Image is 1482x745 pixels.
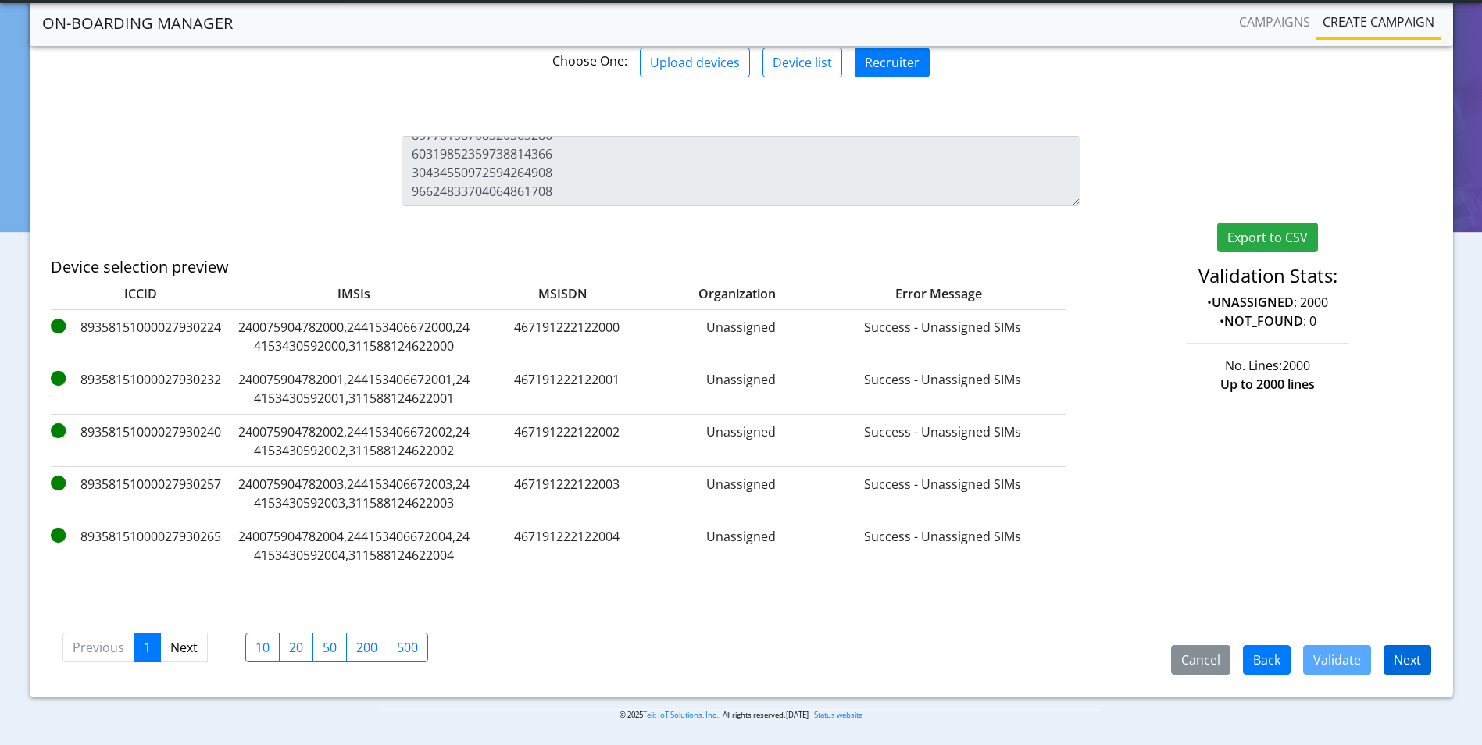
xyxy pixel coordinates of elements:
label: Success - Unassigned SIMs [826,370,1060,408]
label: 467191222122001 [477,370,657,408]
a: Status website [814,710,862,720]
a: 1 [134,633,161,662]
span: Choose One: [552,52,627,70]
label: Unassigned [663,422,820,460]
button: Cancel [1171,645,1230,675]
button: Upload devices [640,48,750,77]
label: 240075904782004,244153406672004,244153430592004,311588124622004 [237,527,471,565]
a: On-Boarding Manager [42,8,233,39]
a: Next [160,633,208,662]
label: 89358151000027930224 [51,318,230,355]
span: 2000 [1282,357,1310,374]
label: 240075904782001,244153406672001,244153430592001,311588124622001 [237,370,471,408]
div: Up to 2000 lines [1092,375,1443,394]
label: Success - Unassigned SIMs [826,475,1060,512]
h5: Device selection preview [51,258,971,276]
label: 89358151000027930240 [51,422,230,460]
label: IMSIs [237,284,471,303]
button: Device list [762,48,842,77]
label: Success - Unassigned SIMs [826,422,1060,460]
label: 467191222122004 [477,527,657,565]
a: Campaigns [1233,6,1316,37]
p: © 2025 . All rights reserved.[DATE] | [382,709,1100,721]
label: 20 [279,633,313,662]
label: 467191222122002 [477,422,657,460]
button: Back [1243,645,1291,675]
a: Telit IoT Solutions, Inc. [643,710,719,720]
strong: UNASSIGNED [1212,294,1294,311]
strong: NOT_FOUND [1224,312,1303,330]
label: 240075904782003,244153406672003,244153430592003,311588124622003 [237,475,471,512]
label: 500 [387,633,428,662]
label: 50 [312,633,347,662]
label: ICCID [51,284,230,303]
label: MSISDN [477,284,626,303]
div: No. Lines: [1092,356,1443,375]
label: 89358151000027930232 [51,370,230,408]
label: 10 [245,633,280,662]
label: 467191222122003 [477,475,657,512]
button: Validate [1303,645,1371,675]
label: 89358151000027930257 [51,475,230,512]
p: • : 0 [1104,312,1431,330]
p: • : 2000 [1104,293,1431,312]
label: 240075904782000,244153406672000,244153430592000,311588124622000 [237,318,471,355]
label: 240075904782002,244153406672002,244153430592002,311588124622002 [237,422,471,460]
button: Export to CSV [1217,223,1318,252]
label: Organization [632,284,788,303]
button: Recruiter [855,48,930,77]
label: 467191222122000 [477,318,657,355]
label: 200 [346,633,387,662]
label: 89358151000027930265 [51,527,230,565]
label: Unassigned [663,318,820,355]
h4: Validation Stats: [1104,265,1431,287]
label: Success - Unassigned SIMs [826,318,1060,355]
a: Create campaign [1316,6,1441,37]
label: Unassigned [663,475,820,512]
label: Error Message [795,284,1029,303]
label: Unassigned [663,527,820,565]
label: Unassigned [663,370,820,408]
label: Success - Unassigned SIMs [826,527,1060,565]
button: Next [1384,645,1431,675]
